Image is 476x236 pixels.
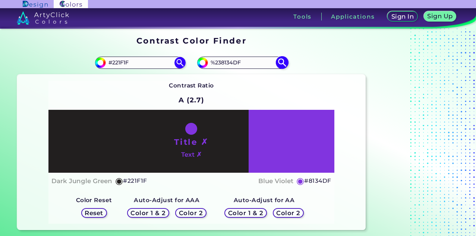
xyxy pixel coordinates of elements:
[174,57,186,68] img: icon search
[76,197,112,204] strong: Color Reset
[425,12,455,21] a: Sign Up
[293,14,312,19] h3: Tools
[174,136,208,147] h1: Title ✗
[175,92,208,108] h2: A (2.7)
[23,1,48,8] img: ArtyClick Design logo
[180,210,202,216] h5: Color 2
[51,176,112,186] h4: Dark Jungle Green
[86,210,103,216] h5: Reset
[331,14,375,19] h3: Applications
[115,176,123,185] h5: ◉
[230,210,261,216] h5: Color 1 & 2
[278,210,299,216] h5: Color 2
[136,35,246,46] h1: Contrast Color Finder
[389,12,416,21] a: Sign In
[429,13,452,19] h5: Sign Up
[132,210,164,216] h5: Color 1 & 2
[208,58,277,68] input: type color 2..
[234,197,294,204] strong: Auto-Adjust for AA
[258,176,293,186] h4: Blue Violet
[296,176,305,185] h5: ◉
[134,197,199,204] strong: Auto-Adjust for AAA
[304,176,331,186] h5: #8134DF
[106,58,175,68] input: type color 1..
[169,82,214,89] strong: Contrast Ratio
[276,56,289,69] img: icon search
[123,176,147,186] h5: #221F1F
[17,11,69,25] img: logo_artyclick_colors_white.svg
[181,149,202,160] h4: Text ✗
[393,14,413,19] h5: Sign In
